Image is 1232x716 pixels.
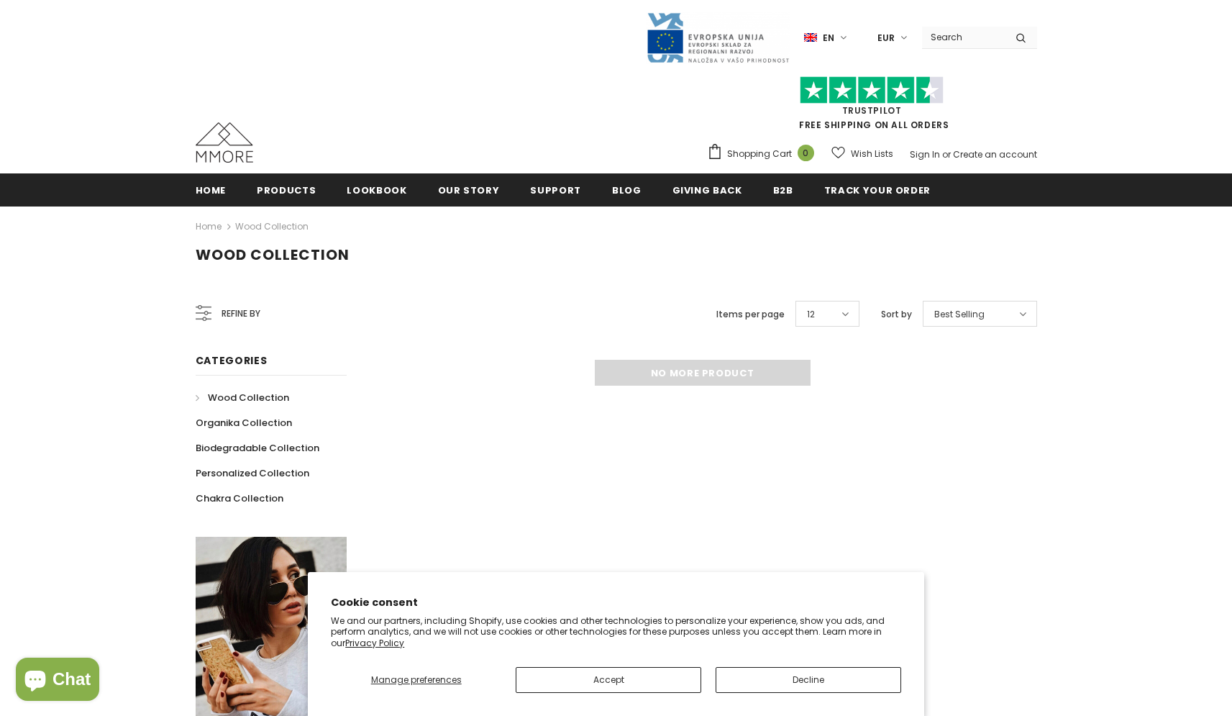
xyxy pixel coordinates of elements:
[196,245,350,265] span: Wood Collection
[807,307,815,322] span: 12
[196,461,309,486] a: Personalized Collection
[208,391,289,404] span: Wood Collection
[235,220,309,232] a: Wood Collection
[196,486,283,511] a: Chakra Collection
[438,183,500,197] span: Our Story
[196,183,227,197] span: Home
[773,173,793,206] a: B2B
[798,145,814,161] span: 0
[672,173,742,206] a: Giving back
[707,83,1037,131] span: FREE SHIPPING ON ALL ORDERS
[196,122,253,163] img: MMORE Cases
[331,667,501,693] button: Manage preferences
[953,148,1037,160] a: Create an account
[707,143,821,165] a: Shopping Cart 0
[804,32,817,44] img: i-lang-1.png
[257,173,316,206] a: Products
[646,31,790,43] a: Javni Razpis
[347,173,406,206] a: Lookbook
[196,466,309,480] span: Personalized Collection
[842,104,902,117] a: Trustpilot
[922,27,1005,47] input: Search Site
[196,491,283,505] span: Chakra Collection
[877,31,895,45] span: EUR
[222,306,260,322] span: Refine by
[331,595,901,610] h2: Cookie consent
[196,435,319,461] a: Biodegradable Collection
[345,637,404,649] a: Privacy Policy
[196,353,268,368] span: Categories
[530,183,581,197] span: support
[196,218,222,235] a: Home
[257,183,316,197] span: Products
[196,385,289,410] a: Wood Collection
[773,183,793,197] span: B2B
[196,173,227,206] a: Home
[934,307,985,322] span: Best Selling
[12,658,104,704] inbox-online-store-chat: Shopify online store chat
[371,674,462,686] span: Manage preferences
[942,148,951,160] span: or
[331,615,901,649] p: We and our partners, including Shopify, use cookies and other technologies to personalize your ex...
[516,667,701,693] button: Accept
[824,183,931,197] span: Track your order
[851,147,893,161] span: Wish Lists
[530,173,581,206] a: support
[672,183,742,197] span: Giving back
[910,148,940,160] a: Sign In
[824,173,931,206] a: Track your order
[196,441,319,455] span: Biodegradable Collection
[716,307,785,322] label: Items per page
[800,76,944,104] img: Trust Pilot Stars
[823,31,834,45] span: en
[881,307,912,322] label: Sort by
[831,141,893,166] a: Wish Lists
[438,173,500,206] a: Our Story
[727,147,792,161] span: Shopping Cart
[196,410,292,435] a: Organika Collection
[347,183,406,197] span: Lookbook
[612,183,642,197] span: Blog
[196,416,292,430] span: Organika Collection
[612,173,642,206] a: Blog
[646,12,790,64] img: Javni Razpis
[716,667,901,693] button: Decline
